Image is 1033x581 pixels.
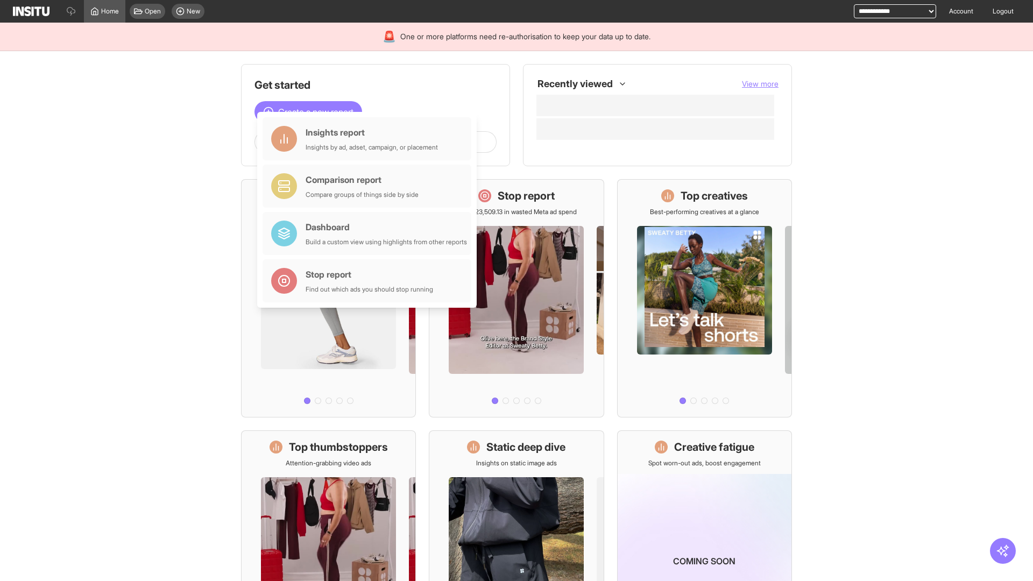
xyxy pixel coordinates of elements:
[286,459,371,467] p: Attention-grabbing video ads
[742,79,779,89] button: View more
[650,208,759,216] p: Best-performing creatives at a glance
[306,221,467,233] div: Dashboard
[101,7,119,16] span: Home
[306,268,433,281] div: Stop report
[456,208,577,216] p: Save £23,509.13 in wasted Meta ad spend
[306,126,438,139] div: Insights report
[306,190,419,199] div: Compare groups of things side by side
[306,173,419,186] div: Comparison report
[145,7,161,16] span: Open
[187,7,200,16] span: New
[13,6,49,16] img: Logo
[306,238,467,246] div: Build a custom view using highlights from other reports
[278,105,353,118] span: Create a new report
[400,31,650,42] span: One or more platforms need re-authorisation to keep your data up to date.
[241,179,416,417] a: What's live nowSee all active ads instantly
[254,101,362,123] button: Create a new report
[742,79,779,88] span: View more
[486,440,565,455] h1: Static deep dive
[254,77,497,93] h1: Get started
[306,285,433,294] div: Find out which ads you should stop running
[289,440,388,455] h1: Top thumbstoppers
[306,143,438,152] div: Insights by ad, adset, campaign, or placement
[383,29,396,44] div: 🚨
[681,188,748,203] h1: Top creatives
[429,179,604,417] a: Stop reportSave £23,509.13 in wasted Meta ad spend
[476,459,557,467] p: Insights on static image ads
[617,179,792,417] a: Top creativesBest-performing creatives at a glance
[498,188,555,203] h1: Stop report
